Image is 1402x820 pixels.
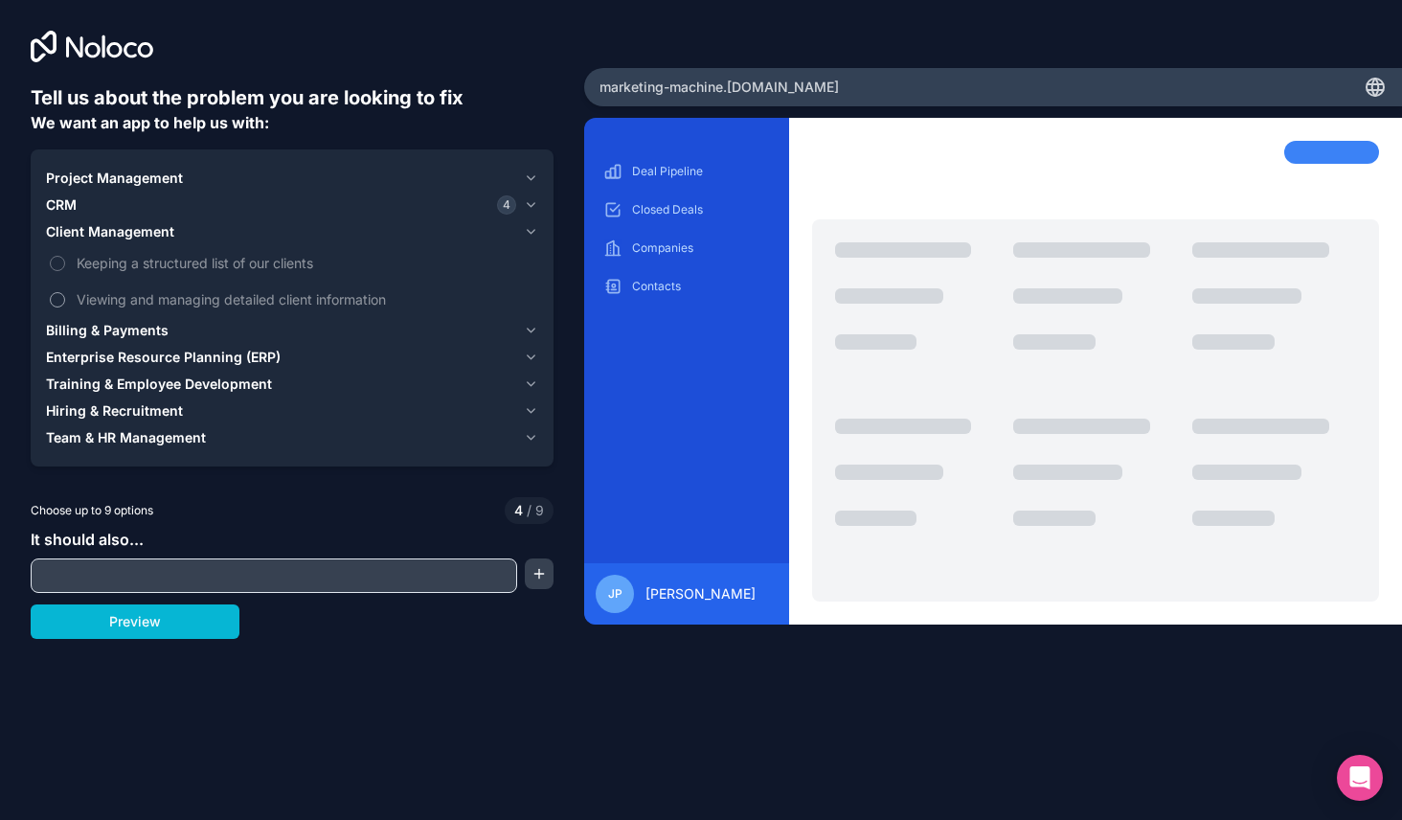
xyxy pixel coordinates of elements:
button: Viewing and managing detailed client information [50,292,65,307]
button: Team & HR Management [46,424,538,451]
button: Keeping a structured list of our clients [50,256,65,271]
button: Project Management [46,165,538,192]
button: Preview [31,604,239,639]
span: 4 [514,501,523,520]
p: Closed Deals [632,202,770,217]
span: Team & HR Management [46,428,206,447]
span: Training & Employee Development [46,375,272,394]
button: Hiring & Recruitment [46,398,538,424]
div: Client Management [46,245,538,317]
span: Project Management [46,169,183,188]
p: Contacts [632,279,770,294]
span: Choose up to 9 options [31,502,153,519]
span: 9 [523,501,544,520]
span: [PERSON_NAME] [645,584,756,604]
span: 4 [497,195,516,215]
button: Billing & Payments [46,317,538,344]
p: Deal Pipeline [632,164,770,179]
button: Client Management [46,218,538,245]
div: scrollable content [599,156,774,548]
span: It should also... [31,530,144,549]
span: marketing-machine .[DOMAIN_NAME] [599,78,839,97]
span: Viewing and managing detailed client information [77,289,534,309]
span: CRM [46,195,77,215]
span: We want an app to help us with: [31,113,269,132]
span: / [527,502,531,518]
span: Client Management [46,222,174,241]
span: Keeping a structured list of our clients [77,253,534,273]
h6: Tell us about the problem you are looking to fix [31,84,554,111]
button: CRM4 [46,192,538,218]
button: Training & Employee Development [46,371,538,398]
span: Billing & Payments [46,321,169,340]
span: Enterprise Resource Planning (ERP) [46,348,281,367]
div: Open Intercom Messenger [1337,755,1383,801]
span: JP [608,586,622,602]
p: Companies [632,240,770,256]
span: Hiring & Recruitment [46,401,183,421]
button: Enterprise Resource Planning (ERP) [46,344,538,371]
